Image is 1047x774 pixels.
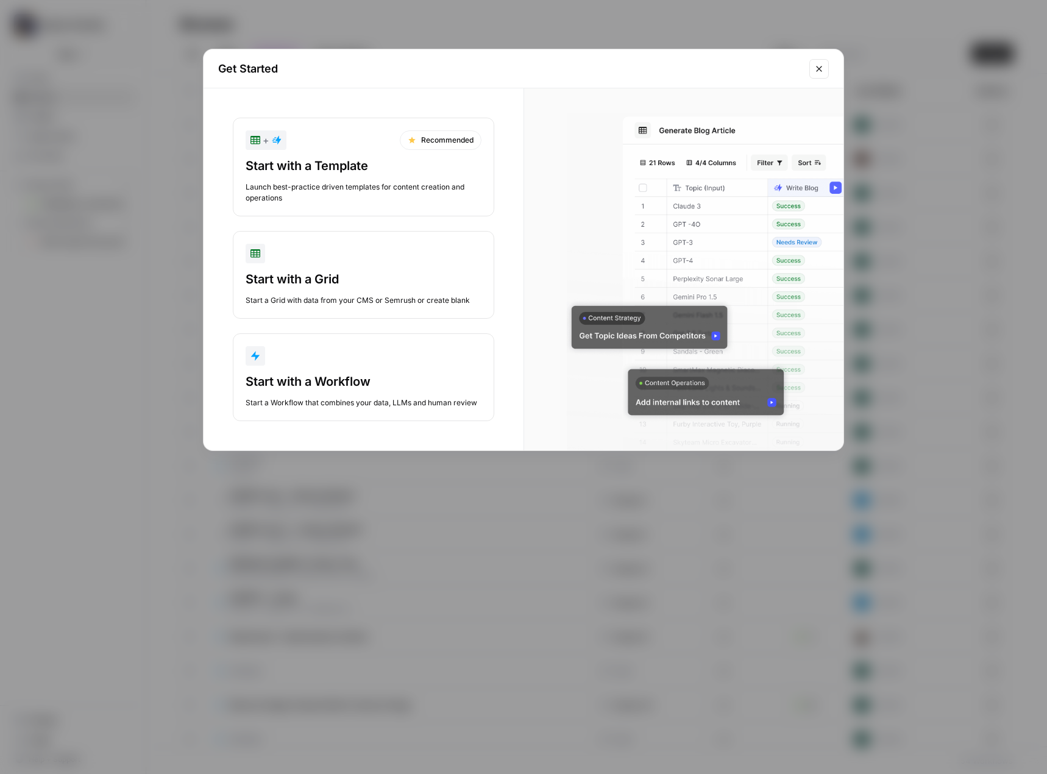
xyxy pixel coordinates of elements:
div: Launch best-practice driven templates for content creation and operations [246,182,481,204]
div: Start with a Grid [246,271,481,288]
button: Close modal [809,59,829,79]
div: Start with a Template [246,157,481,174]
div: Start with a Workflow [246,373,481,390]
h2: Get Started [218,60,802,77]
div: Recommended [400,130,481,150]
button: Start with a WorkflowStart a Workflow that combines your data, LLMs and human review [233,333,494,421]
div: Start a Workflow that combines your data, LLMs and human review [246,397,481,408]
button: +RecommendedStart with a TemplateLaunch best-practice driven templates for content creation and o... [233,118,494,216]
div: Start a Grid with data from your CMS or Semrush or create blank [246,295,481,306]
button: Start with a GridStart a Grid with data from your CMS or Semrush or create blank [233,231,494,319]
div: + [250,133,282,147]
